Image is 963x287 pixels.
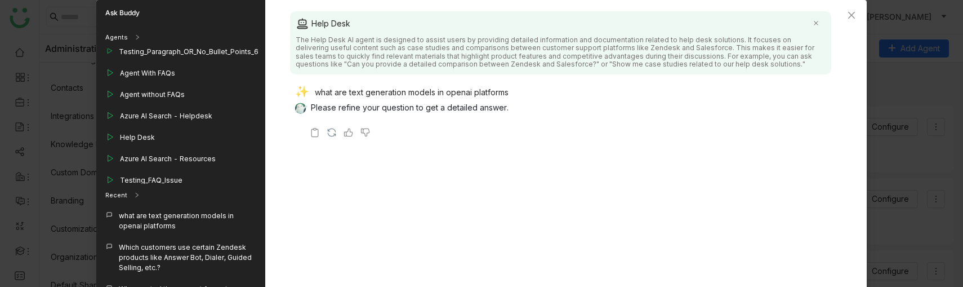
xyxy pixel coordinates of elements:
[105,47,113,55] img: play_outline.svg
[296,36,826,69] div: The Help Desk AI agent is designed to assist users by providing detailed information and document...
[296,17,826,30] div: Help Desk
[120,68,175,78] div: Agent With FAQs
[119,211,256,231] div: what are text generation models in openai platforms
[326,127,337,138] img: regenerate-askbuddy.svg
[105,154,114,163] img: play_outline.svg
[295,86,827,101] div: what are text generation models in openai platforms
[96,184,265,206] div: Recent
[120,111,212,121] div: Azure AI Search - Helpdesk
[105,175,114,184] img: play_outline.svg
[309,127,320,138] img: copy-askbuddy.svg
[105,133,114,142] img: play_outline.svg
[105,211,113,219] img: callout.svg
[120,154,216,164] div: Azure AI Search - Resources
[105,111,114,120] img: play_outline.svg
[105,68,114,77] img: play_outline.svg
[119,47,258,57] div: Testing_Paragraph_OR_No_Bullet_Points_6
[105,33,128,42] div: Agents
[120,133,155,143] div: Help Desk
[343,127,354,138] img: thumbs-up.svg
[311,101,827,113] p: Please refine your question to get a detailed answer.
[120,90,185,100] div: Agent without FAQs
[296,17,309,30] img: agent.svg
[119,242,256,273] div: Which customers use certain Zendesk products like Answer Bot, Dialer, Guided Selling, etc.?
[105,242,113,250] img: callout.svg
[360,127,371,138] img: thumbs-down.svg
[105,90,114,99] img: play_outline.svg
[96,26,265,48] div: Agents
[105,191,127,200] div: Recent
[120,175,182,186] div: Testing_FAQ_Issue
